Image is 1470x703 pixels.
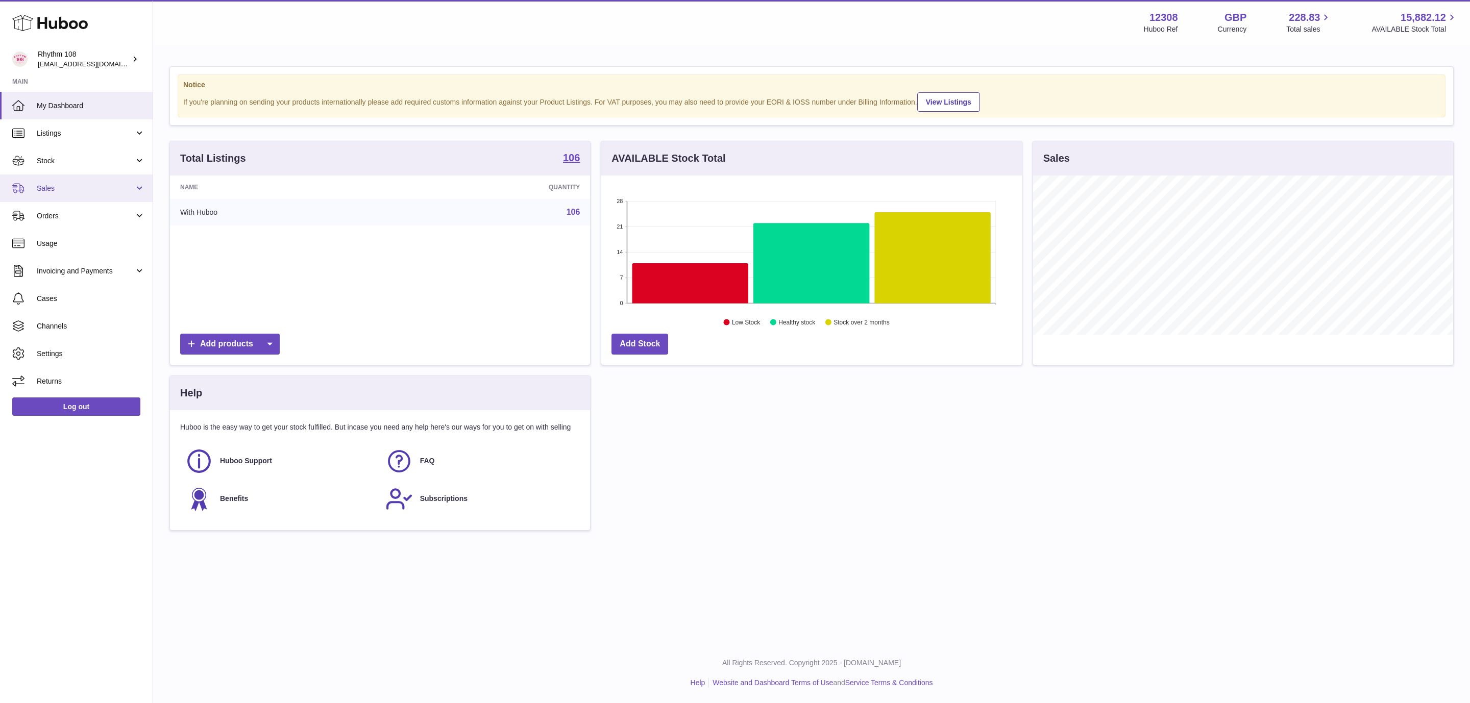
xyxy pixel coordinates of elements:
span: Cases [37,294,145,304]
span: 228.83 [1289,11,1320,24]
a: 15,882.12 AVAILABLE Stock Total [1371,11,1458,34]
text: Healthy stock [779,319,816,326]
span: 15,882.12 [1401,11,1446,24]
a: FAQ [385,447,575,475]
th: Name [170,175,391,199]
img: orders@rhythm108.com [12,52,28,67]
th: Quantity [391,175,590,199]
div: Huboo Ref [1144,24,1178,34]
span: Benefits [220,494,248,504]
a: Add products [180,334,280,355]
span: Listings [37,129,134,138]
p: Huboo is the easy way to get your stock fulfilled. But incase you need any help here's our ways f... [180,422,580,432]
span: [EMAIL_ADDRESS][DOMAIN_NAME] [38,60,150,68]
a: Service Terms & Conditions [845,679,933,687]
span: Returns [37,376,145,386]
span: FAQ [420,456,435,466]
a: Huboo Support [185,447,375,475]
span: Invoicing and Payments [37,266,134,276]
strong: 12308 [1149,11,1178,24]
span: Stock [37,156,134,166]
li: and [709,678,933,688]
span: Orders [37,211,134,221]
text: 28 [617,198,623,204]
span: Settings [37,349,145,359]
span: Channels [37,321,145,331]
text: 21 [617,223,623,230]
h3: Total Listings [180,152,246,165]
text: 0 [620,300,623,306]
span: My Dashboard [37,101,145,111]
h3: Sales [1043,152,1070,165]
text: Stock over 2 months [834,319,890,326]
h3: Help [180,386,202,400]
h3: AVAILABLE Stock Total [611,152,725,165]
strong: Notice [183,80,1440,90]
div: If you're planning on sending your products internationally please add required customs informati... [183,91,1440,112]
a: 106 [563,153,580,165]
a: Log out [12,397,140,416]
a: View Listings [917,92,980,112]
a: Website and Dashboard Terms of Use [713,679,833,687]
text: Low Stock [732,319,761,326]
span: Total sales [1286,24,1332,34]
td: With Huboo [170,199,391,225]
a: Benefits [185,485,375,513]
a: Add Stock [611,334,668,355]
a: Help [691,679,705,687]
span: Usage [37,239,145,248]
p: All Rights Reserved. Copyright 2025 - [DOMAIN_NAME] [161,658,1462,668]
a: Subscriptions [385,485,575,513]
a: 228.83 Total sales [1286,11,1332,34]
span: AVAILABLE Stock Total [1371,24,1458,34]
div: Currency [1218,24,1247,34]
div: Rhythm 108 [38,49,130,69]
strong: 106 [563,153,580,163]
span: Huboo Support [220,456,272,466]
span: Sales [37,184,134,193]
a: 106 [567,208,580,216]
span: Subscriptions [420,494,468,504]
strong: GBP [1224,11,1246,24]
text: 14 [617,249,623,255]
text: 7 [620,274,623,281]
